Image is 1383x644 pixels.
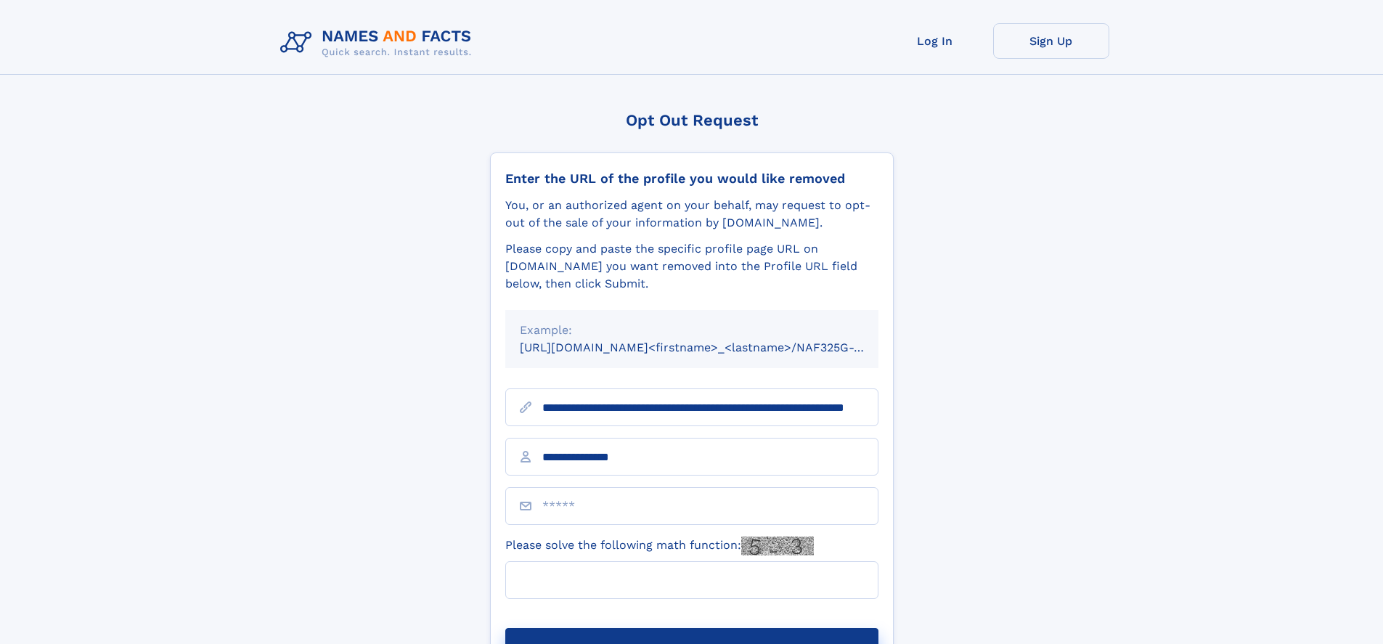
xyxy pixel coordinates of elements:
[877,23,993,59] a: Log In
[505,240,878,293] div: Please copy and paste the specific profile page URL on [DOMAIN_NAME] you want removed into the Pr...
[274,23,484,62] img: Logo Names and Facts
[505,171,878,187] div: Enter the URL of the profile you would like removed
[490,111,894,129] div: Opt Out Request
[505,537,814,555] label: Please solve the following math function:
[993,23,1109,59] a: Sign Up
[520,322,864,339] div: Example:
[520,341,906,354] small: [URL][DOMAIN_NAME]<firstname>_<lastname>/NAF325G-xxxxxxxx
[505,197,878,232] div: You, or an authorized agent on your behalf, may request to opt-out of the sale of your informatio...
